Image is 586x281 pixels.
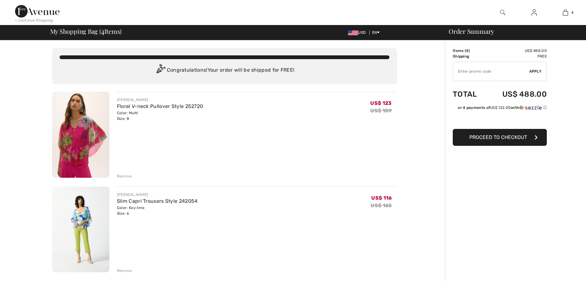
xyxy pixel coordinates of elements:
[453,48,486,54] td: Items ( )
[453,129,547,146] button: Proceed to Checkout
[15,5,60,18] img: 1ère Avenue
[526,9,542,17] a: Sign In
[500,9,505,16] img: search the website
[154,64,167,77] img: Congratulation2.svg
[52,186,109,273] img: Slim Capri Trousers Style 242054
[117,103,203,109] a: Floral V-neck Pullover Style 252720
[371,202,392,208] s: US$ 165
[52,92,109,178] img: Floral V-neck Pullover Style 252720
[15,18,53,23] div: < Continue Shopping
[117,173,132,179] div: Remove
[531,9,537,16] img: My Info
[563,9,568,16] img: My Bag
[490,105,511,110] span: US$ 122.00
[117,268,132,273] div: Remove
[117,110,203,121] div: Color: Multi Size: 8
[370,100,392,106] span: US$ 123
[571,10,573,15] span: 4
[453,62,529,81] input: Promo code
[486,84,547,105] td: US$ 488.00
[117,198,198,204] a: Slim Capri Trousers Style 242054
[486,54,547,59] td: Free
[117,192,198,197] div: [PERSON_NAME]
[117,205,198,216] div: Color: Key lime Size: 6
[50,28,122,34] span: My Shopping Bag ( Items)
[486,48,547,54] td: US$ 488.00
[441,28,582,34] div: Order Summary
[529,69,542,74] span: Apply
[372,30,380,35] span: EN
[469,134,527,140] span: Proceed to Checkout
[348,30,358,35] img: US Dollar
[519,105,542,110] img: Sezzle
[348,30,368,35] span: USD
[101,27,104,35] span: 4
[370,108,392,114] s: US$ 189
[371,195,392,201] span: US$ 116
[453,113,547,127] iframe: PayPal-paypal
[466,49,468,53] span: 4
[550,9,581,16] a: 4
[458,105,547,110] div: or 4 payments of with
[453,84,486,105] td: Total
[453,105,547,113] div: or 4 payments ofUS$ 122.00withSezzle Click to learn more about Sezzle
[117,97,203,103] div: [PERSON_NAME]
[453,54,486,59] td: Shipping
[60,64,389,77] div: Congratulations! Your order will be shipped for FREE!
